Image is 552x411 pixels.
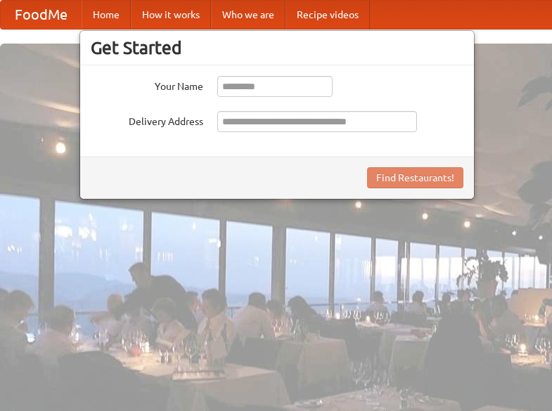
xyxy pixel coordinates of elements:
[91,76,203,93] label: Your Name
[211,1,285,29] a: Who we are
[1,1,82,29] a: FoodMe
[91,37,463,58] h3: Get Started
[367,167,463,188] button: Find Restaurants!
[131,1,211,29] a: How it works
[285,1,370,29] a: Recipe videos
[82,1,131,29] a: Home
[91,111,203,129] label: Delivery Address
